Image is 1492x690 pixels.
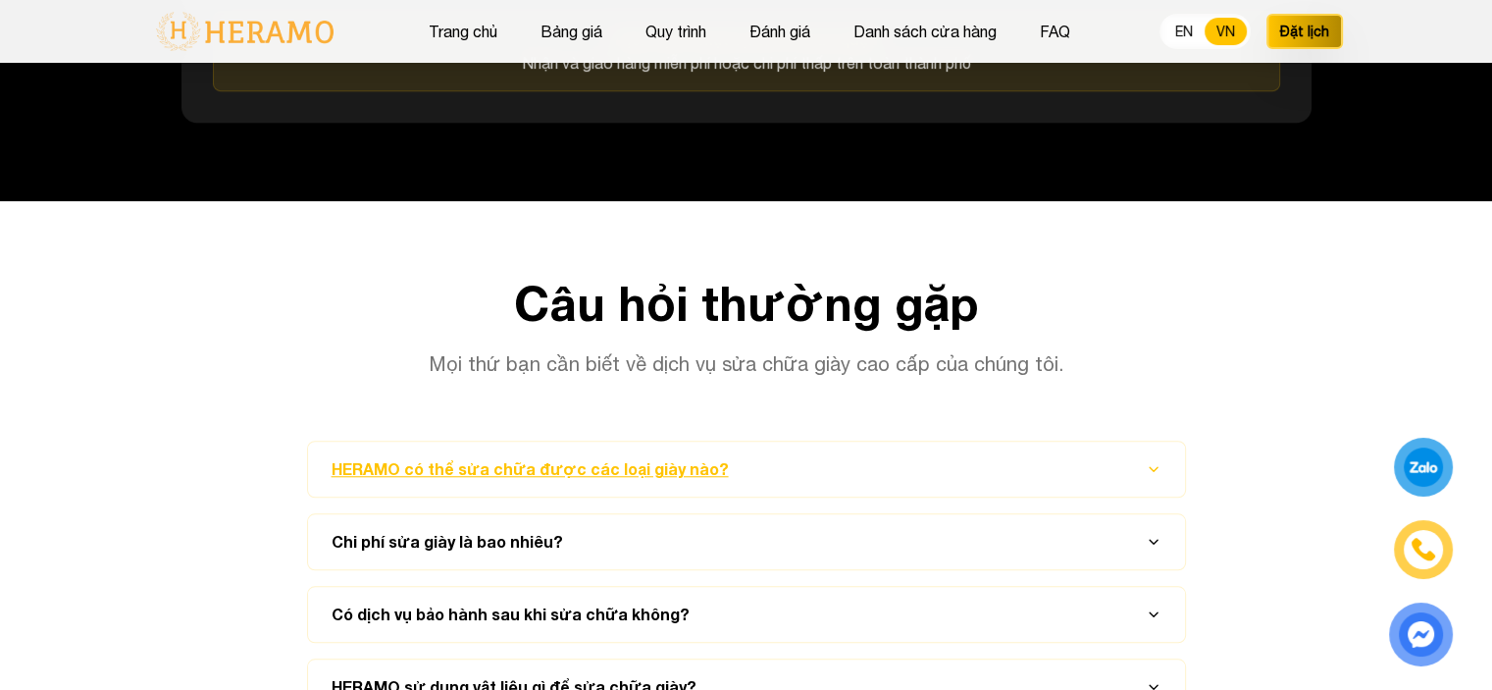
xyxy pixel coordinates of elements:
p: Mọi thứ bạn cần biết về dịch vụ sửa chữa giày cao cấp của chúng tôi. [370,350,1123,378]
img: logo-with-text.png [150,11,339,52]
img: phone-icon [1410,535,1438,563]
button: VN [1205,18,1247,45]
button: Danh sách cửa hàng [848,19,1003,44]
h2: Câu hỏi thường gặp [150,280,1343,327]
button: HERAMO có thể sửa chữa được các loại giày nào? [332,442,1161,497]
button: Có dịch vụ bảo hành sau khi sửa chữa không? [332,587,1161,642]
button: Chi phí sửa giày là bao nhiêu? [332,514,1161,569]
button: Bảng giá [535,19,608,44]
a: phone-icon [1396,522,1451,577]
button: FAQ [1034,19,1076,44]
button: Đánh giá [744,19,816,44]
button: EN [1163,18,1205,45]
button: Đặt lịch [1266,14,1343,49]
button: Trang chủ [423,19,503,44]
button: Quy trình [640,19,712,44]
